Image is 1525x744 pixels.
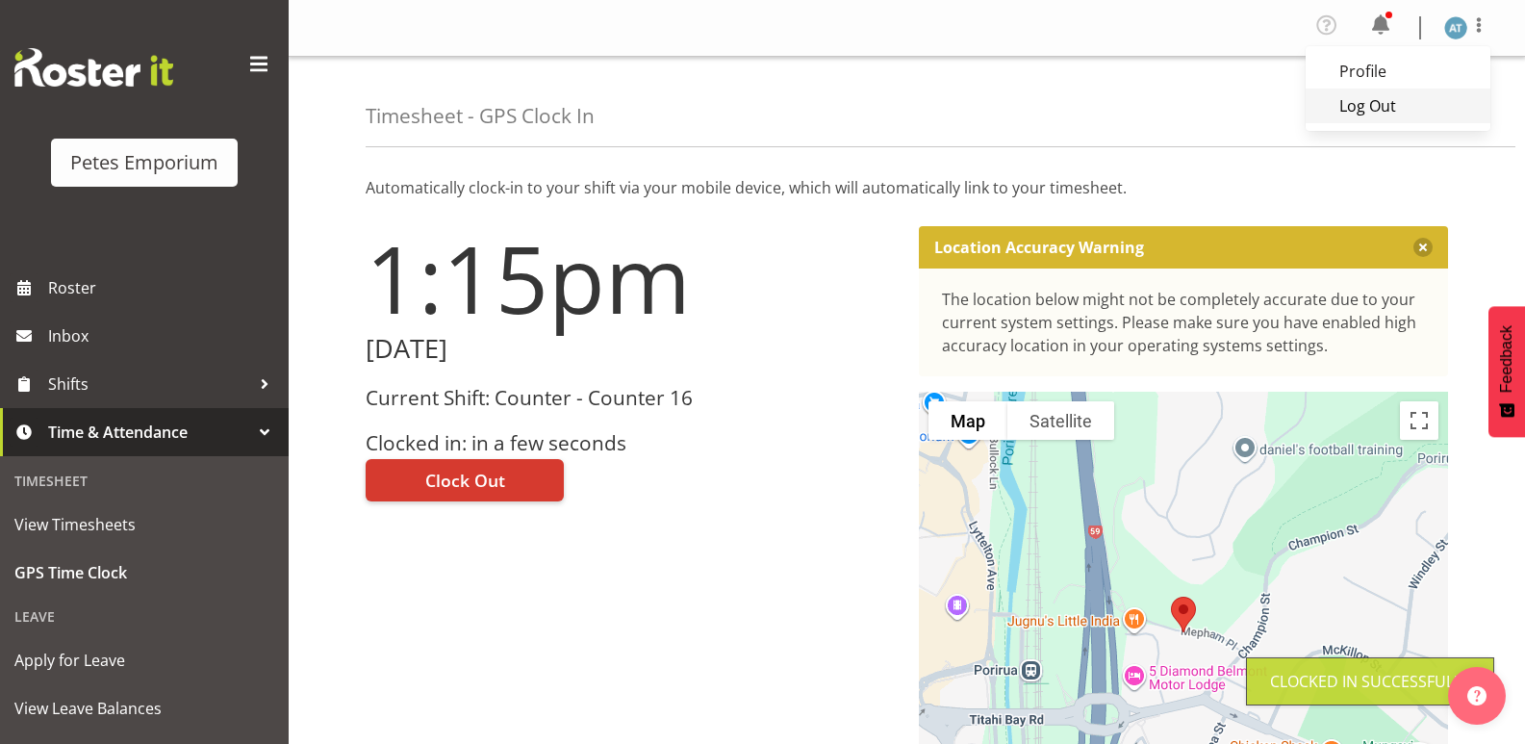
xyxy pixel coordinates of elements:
span: GPS Time Clock [14,558,274,587]
h4: Timesheet - GPS Clock In [366,105,595,127]
a: Apply for Leave [5,636,284,684]
div: The location below might not be completely accurate due to your current system settings. Please m... [942,288,1426,357]
div: Timesheet [5,461,284,500]
span: Roster [48,273,279,302]
img: help-xxl-2.png [1467,686,1487,706]
button: Toggle fullscreen view [1400,401,1438,440]
img: alex-micheal-taniwha5364.jpg [1444,16,1467,39]
h3: Clocked in: in a few seconds [366,432,896,454]
p: Automatically clock-in to your shift via your mobile device, which will automatically link to you... [366,176,1448,199]
h1: 1:15pm [366,226,896,330]
a: View Leave Balances [5,684,284,732]
span: Apply for Leave [14,646,274,675]
span: View Timesheets [14,510,274,539]
span: Clock Out [425,468,505,493]
span: Shifts [48,370,250,398]
span: View Leave Balances [14,694,274,723]
span: Inbox [48,321,279,350]
a: View Timesheets [5,500,284,549]
span: Feedback [1498,325,1515,393]
span: Time & Attendance [48,418,250,447]
button: Close message [1413,238,1433,257]
button: Show street map [928,401,1007,440]
div: Petes Emporium [70,148,218,177]
a: Log Out [1306,89,1490,123]
h2: [DATE] [366,334,896,364]
button: Show satellite imagery [1007,401,1114,440]
img: Rosterit website logo [14,48,173,87]
div: Leave [5,597,284,636]
button: Clock Out [366,459,564,501]
a: Profile [1306,54,1490,89]
div: Clocked in Successfully [1270,670,1470,693]
a: GPS Time Clock [5,549,284,597]
p: Location Accuracy Warning [934,238,1144,257]
button: Feedback - Show survey [1488,306,1525,437]
h3: Current Shift: Counter - Counter 16 [366,387,896,409]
